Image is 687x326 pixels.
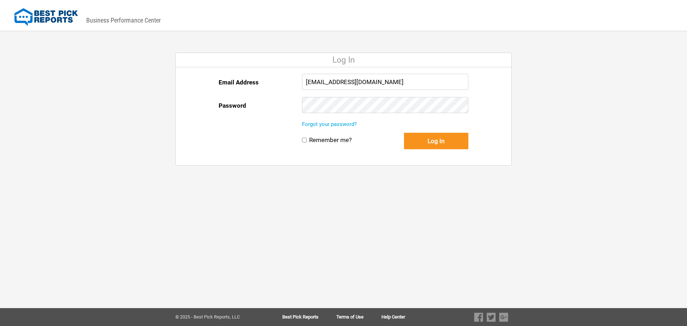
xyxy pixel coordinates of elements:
label: Remember me? [309,136,352,144]
a: Forgot your password? [302,121,357,127]
div: © 2025 - Best Pick Reports, LLC [175,315,259,320]
img: Best Pick Reports Logo [14,8,78,26]
a: Help Center [381,315,405,320]
a: Terms of Use [336,315,381,320]
label: Password [219,97,246,114]
div: Log In [176,53,511,67]
label: Email Address [219,74,259,91]
button: Log In [404,133,468,149]
a: Best Pick Reports [282,315,336,320]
